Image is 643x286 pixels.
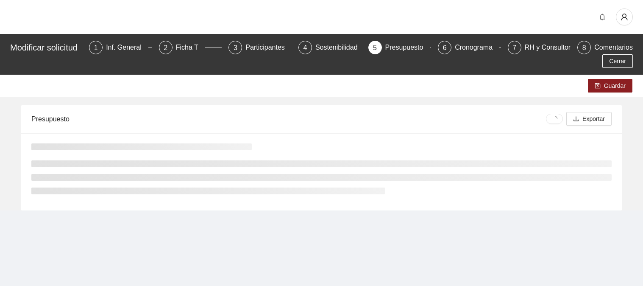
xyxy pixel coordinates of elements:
[159,41,222,54] div: 2Ficha T
[604,81,626,90] span: Guardar
[594,41,633,54] div: Comentarios
[596,14,609,20] span: bell
[443,44,447,51] span: 6
[303,44,307,51] span: 4
[602,54,633,68] button: Cerrar
[176,41,205,54] div: Ficha T
[245,41,292,54] div: Participantes
[566,112,612,126] button: downloadExportar
[616,13,632,21] span: user
[164,44,167,51] span: 2
[573,116,579,123] span: download
[582,44,586,51] span: 8
[10,41,84,54] div: Modificar solicitud
[298,41,362,54] div: 4Sostenibilidad
[582,114,605,123] span: Exportar
[609,56,626,66] span: Cerrar
[315,41,365,54] div: Sostenibilidad
[94,44,98,51] span: 1
[616,8,633,25] button: user
[373,44,377,51] span: 5
[595,83,601,90] span: save
[234,44,237,51] span: 3
[89,41,152,54] div: 1Inf. General
[596,10,609,24] button: bell
[31,107,546,131] div: Presupuesto
[551,116,557,122] span: loading
[577,41,633,54] div: 8Comentarios
[455,41,499,54] div: Cronograma
[438,41,501,54] div: 6Cronograma
[368,41,431,54] div: 5Presupuesto
[512,44,516,51] span: 7
[588,79,632,93] button: saveGuardar
[106,41,148,54] div: Inf. General
[385,41,430,54] div: Presupuesto
[508,41,571,54] div: 7RH y Consultores
[228,41,292,54] div: 3Participantes
[525,41,585,54] div: RH y Consultores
